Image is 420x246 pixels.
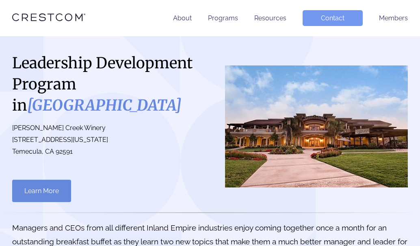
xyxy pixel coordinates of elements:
a: Programs [208,14,238,22]
img: Riverside County South [225,65,408,187]
a: Contact [303,10,363,26]
i: [GEOGRAPHIC_DATA] [27,96,182,115]
a: About [173,14,192,22]
h1: Leadership Development Program in [12,52,202,116]
a: Members [379,14,408,22]
p: [PERSON_NAME] Creek Winery [STREET_ADDRESS][US_STATE] Temecula, CA 92591 [12,122,202,157]
a: Resources [254,14,286,22]
a: Learn More [12,180,71,202]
